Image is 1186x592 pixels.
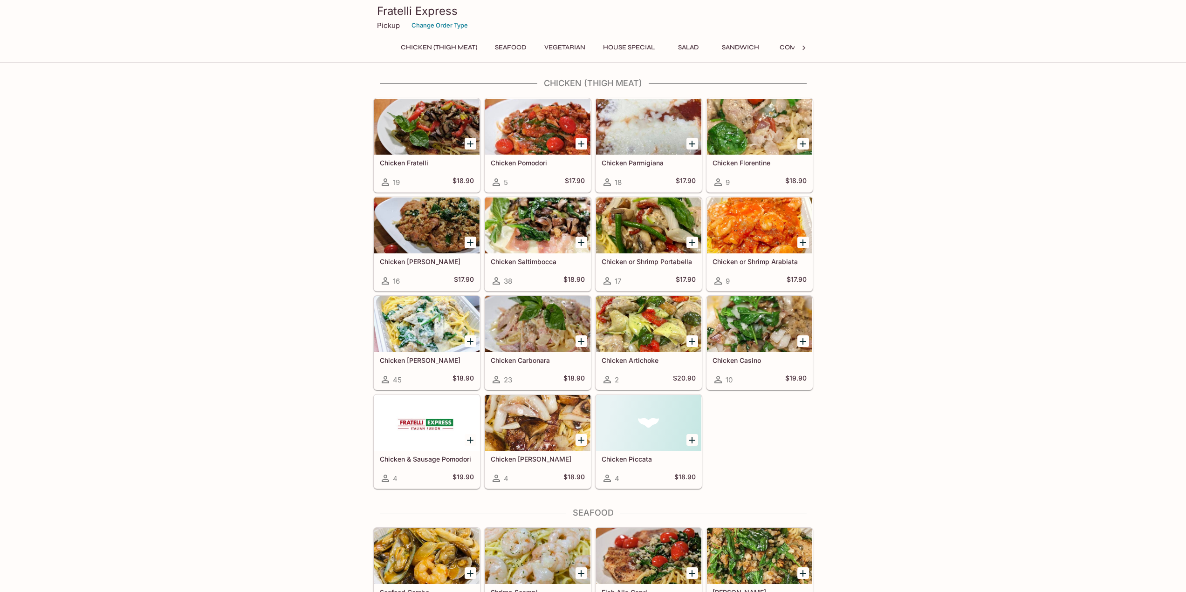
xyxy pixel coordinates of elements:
[676,275,696,286] h5: $17.90
[797,138,809,150] button: Add Chicken Florentine
[785,374,807,385] h5: $19.90
[785,177,807,188] h5: $18.90
[374,197,480,291] a: Chicken [PERSON_NAME]16$17.90
[576,567,587,579] button: Add Shrimp Scampi
[596,296,702,390] a: Chicken Artichoke2$20.90
[602,455,696,463] h5: Chicken Piccata
[504,474,508,483] span: 4
[485,395,590,451] div: Chicken Bruno
[797,335,809,347] button: Add Chicken Casino
[407,18,472,33] button: Change Order Type
[706,98,813,192] a: Chicken Florentine9$18.90
[596,395,702,489] a: Chicken Piccata4$18.90
[686,237,698,248] button: Add Chicken or Shrimp Portabella
[485,395,591,489] a: Chicken [PERSON_NAME]4$18.90
[563,473,585,484] h5: $18.90
[713,258,807,265] h5: Chicken or Shrimp Arabiata
[485,98,591,192] a: Chicken Pomodori5$17.90
[374,528,480,584] div: Seafood Combo
[686,567,698,579] button: Add Fish Alla Capri
[452,177,474,188] h5: $18.90
[615,375,619,384] span: 2
[726,277,730,286] span: 9
[491,258,585,265] h5: Chicken Saltimbocca
[615,474,619,483] span: 4
[602,258,696,265] h5: Chicken or Shrimp Portabella
[563,374,585,385] h5: $18.90
[393,375,402,384] span: 45
[707,99,812,155] div: Chicken Florentine
[797,567,809,579] button: Add Fish Basilio
[596,528,701,584] div: Fish Alla Capri
[596,98,702,192] a: Chicken Parmigiana18$17.90
[485,296,590,352] div: Chicken Carbonara
[490,41,532,54] button: Seafood
[465,138,476,150] button: Add Chicken Fratelli
[596,99,701,155] div: Chicken Parmigiana
[465,237,476,248] button: Add Chicken Basilio
[374,296,480,390] a: Chicken [PERSON_NAME]45$18.90
[706,197,813,291] a: Chicken or Shrimp Arabiata9$17.90
[485,528,590,584] div: Shrimp Scampi
[485,99,590,155] div: Chicken Pomodori
[393,474,398,483] span: 4
[377,21,400,30] p: Pickup
[374,99,480,155] div: Chicken Fratelli
[491,455,585,463] h5: Chicken [PERSON_NAME]
[707,528,812,584] div: Fish Basilio
[576,434,587,446] button: Add Chicken Bruno
[713,356,807,364] h5: Chicken Casino
[504,277,512,286] span: 38
[602,356,696,364] h5: Chicken Artichoke
[686,434,698,446] button: Add Chicken Piccata
[485,296,591,390] a: Chicken Carbonara23$18.90
[393,178,400,187] span: 19
[596,197,702,291] a: Chicken or Shrimp Portabella17$17.90
[380,258,474,265] h5: Chicken [PERSON_NAME]
[452,473,474,484] h5: $19.90
[373,78,813,88] h4: Chicken (Thigh Meat)
[673,374,696,385] h5: $20.90
[713,159,807,167] h5: Chicken Florentine
[797,237,809,248] button: Add Chicken or Shrimp Arabiata
[707,197,812,253] div: Chicken or Shrimp Arabiata
[377,4,809,18] h3: Fratelli Express
[676,177,696,188] h5: $17.90
[787,275,807,286] h5: $17.90
[726,375,733,384] span: 10
[596,296,701,352] div: Chicken Artichoke
[491,356,585,364] h5: Chicken Carbonara
[686,138,698,150] button: Add Chicken Parmigiana
[380,356,474,364] h5: Chicken [PERSON_NAME]
[374,395,480,489] a: Chicken & Sausage Pomodori4$19.90
[596,197,701,253] div: Chicken or Shrimp Portabella
[706,296,813,390] a: Chicken Casino10$19.90
[596,395,701,451] div: Chicken Piccata
[452,374,474,385] h5: $18.90
[615,178,622,187] span: 18
[565,177,585,188] h5: $17.90
[374,197,480,253] div: Chicken Basilio
[576,335,587,347] button: Add Chicken Carbonara
[707,296,812,352] div: Chicken Casino
[485,197,591,291] a: Chicken Saltimbocca38$18.90
[491,159,585,167] h5: Chicken Pomodori
[576,138,587,150] button: Add Chicken Pomodori
[465,335,476,347] button: Add Chicken Alfredo
[674,473,696,484] h5: $18.90
[598,41,660,54] button: House Special
[454,275,474,286] h5: $17.90
[393,277,400,286] span: 16
[563,275,585,286] h5: $18.90
[373,508,813,518] h4: Seafood
[465,567,476,579] button: Add Seafood Combo
[374,395,480,451] div: Chicken & Sausage Pomodori
[465,434,476,446] button: Add Chicken & Sausage Pomodori
[602,159,696,167] h5: Chicken Parmigiana
[396,41,482,54] button: Chicken (Thigh Meat)
[615,277,621,286] span: 17
[504,375,512,384] span: 23
[717,41,764,54] button: Sandwich
[380,455,474,463] h5: Chicken & Sausage Pomodori
[772,41,814,54] button: Combo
